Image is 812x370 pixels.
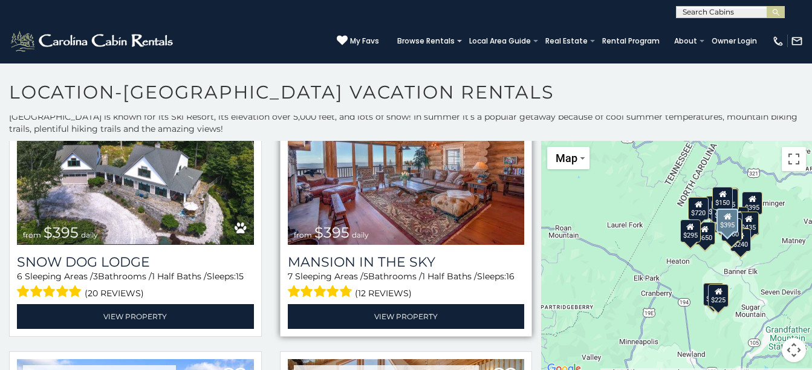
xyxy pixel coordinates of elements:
[742,192,762,215] div: $395
[17,304,254,329] a: View Property
[422,271,477,282] span: 1 Half Baths /
[706,33,763,50] a: Owner Login
[689,197,709,220] div: $720
[352,230,369,239] span: daily
[716,209,738,233] div: $395
[23,230,41,239] span: from
[85,285,144,301] span: (20 reviews)
[712,187,733,210] div: $150
[791,35,803,47] img: mail-regular-white.png
[288,86,525,245] img: Mansion In The Sky
[81,230,98,239] span: daily
[288,304,525,329] a: View Property
[363,271,368,282] span: 5
[9,29,177,53] img: White-1-2.png
[782,147,806,171] button: Toggle fullscreen view
[17,86,254,245] img: Snow Dog Lodge
[337,35,379,47] a: My Favs
[355,285,412,301] span: (12 reviews)
[506,271,515,282] span: 16
[152,271,207,282] span: 1 Half Baths /
[17,86,254,245] a: Snow Dog Lodge from $395 daily
[93,271,98,282] span: 3
[288,86,525,245] a: Mansion In The Sky from $395 daily
[17,270,254,301] div: Sleeping Areas / Bathrooms / Sleeps:
[44,224,79,241] span: $395
[703,283,724,306] div: $240
[294,230,312,239] span: from
[17,254,254,270] a: Snow Dog Lodge
[288,271,293,282] span: 7
[236,271,244,282] span: 15
[463,33,537,50] a: Local Area Guide
[695,222,715,245] div: $650
[314,224,349,241] span: $395
[547,147,590,169] button: Change map style
[288,254,525,270] a: Mansion In The Sky
[391,33,461,50] a: Browse Rentals
[709,284,729,307] div: $225
[556,152,577,164] span: Map
[288,270,525,301] div: Sleeping Areas / Bathrooms / Sleeps:
[539,33,594,50] a: Real Estate
[350,36,379,47] span: My Favs
[706,196,726,219] div: $360
[712,200,732,222] div: $425
[596,33,666,50] a: Rental Program
[17,271,22,282] span: 6
[680,219,701,242] div: $295
[782,338,806,362] button: Map camera controls
[772,35,784,47] img: phone-regular-white.png
[738,212,759,235] div: $435
[668,33,703,50] a: About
